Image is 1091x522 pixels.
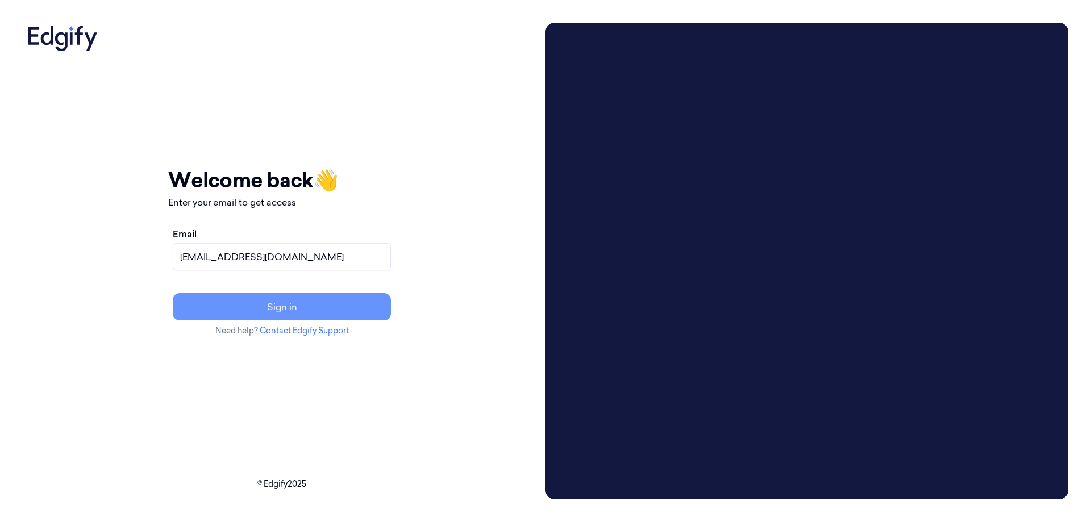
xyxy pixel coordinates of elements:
label: Email [173,227,197,241]
input: name@example.com [173,243,391,270]
p: Need help? [168,325,395,337]
button: Sign in [173,293,391,320]
a: Contact Edgify Support [260,325,349,336]
p: © Edgify 2025 [23,478,541,490]
p: Enter your email to get access [168,195,395,209]
h1: Welcome back 👋 [168,165,395,195]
